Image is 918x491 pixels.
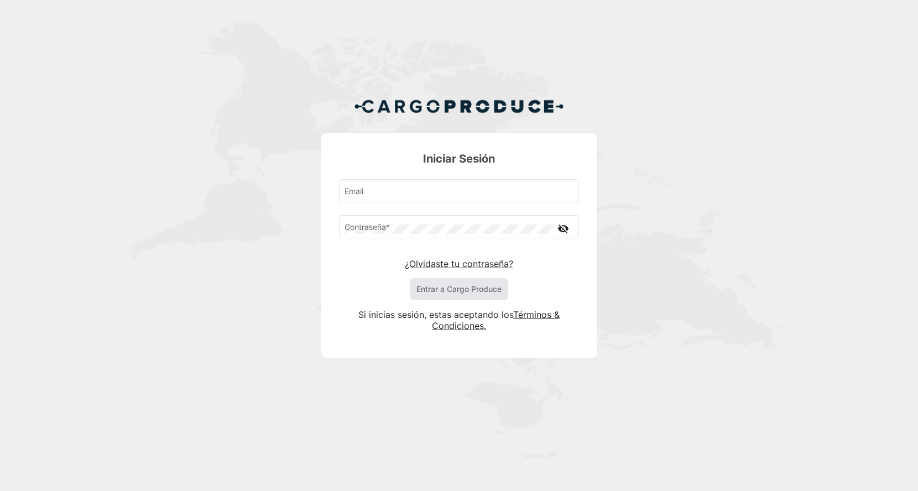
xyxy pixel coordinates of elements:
[432,309,560,331] a: Términos & Condiciones.
[557,222,570,236] mat-icon: visibility_off
[358,309,513,320] span: Si inicias sesión, estas aceptando los
[405,258,513,269] a: ¿Olvidaste tu contraseña?
[339,151,579,166] h3: Iniciar Sesión
[354,93,564,119] img: Cargo Produce Logo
